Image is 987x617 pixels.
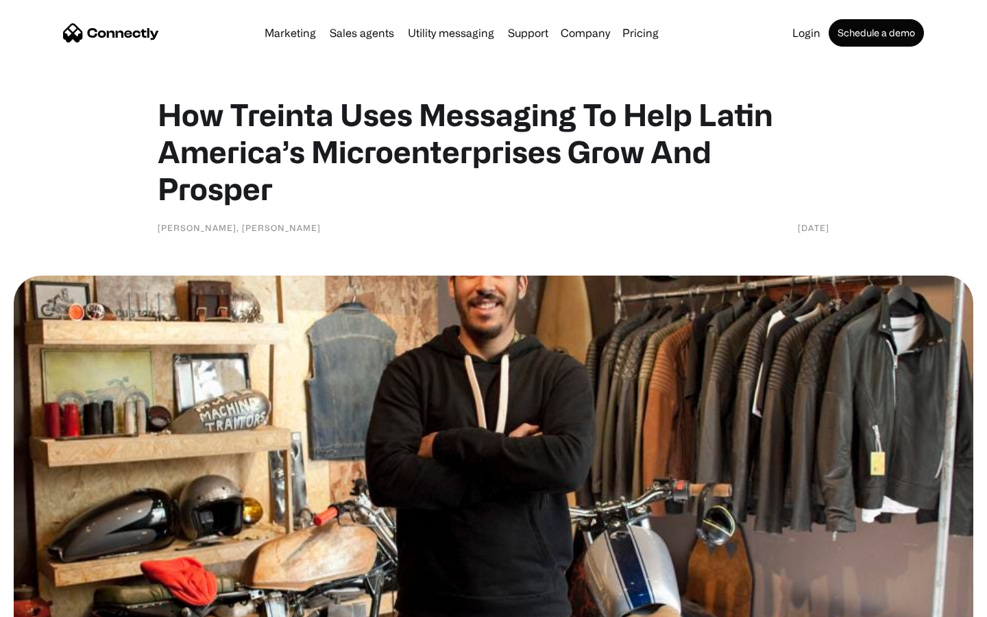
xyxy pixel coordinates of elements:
a: Schedule a demo [829,19,924,47]
ul: Language list [27,593,82,612]
a: Login [787,27,826,38]
h1: How Treinta Uses Messaging To Help Latin America’s Microenterprises Grow And Prosper [158,96,829,207]
div: [DATE] [798,221,829,234]
aside: Language selected: English [14,593,82,612]
a: Sales agents [324,27,400,38]
a: Utility messaging [402,27,500,38]
a: Support [502,27,554,38]
div: [PERSON_NAME], [PERSON_NAME] [158,221,321,234]
a: Pricing [617,27,664,38]
a: Marketing [259,27,321,38]
div: Company [561,23,610,43]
